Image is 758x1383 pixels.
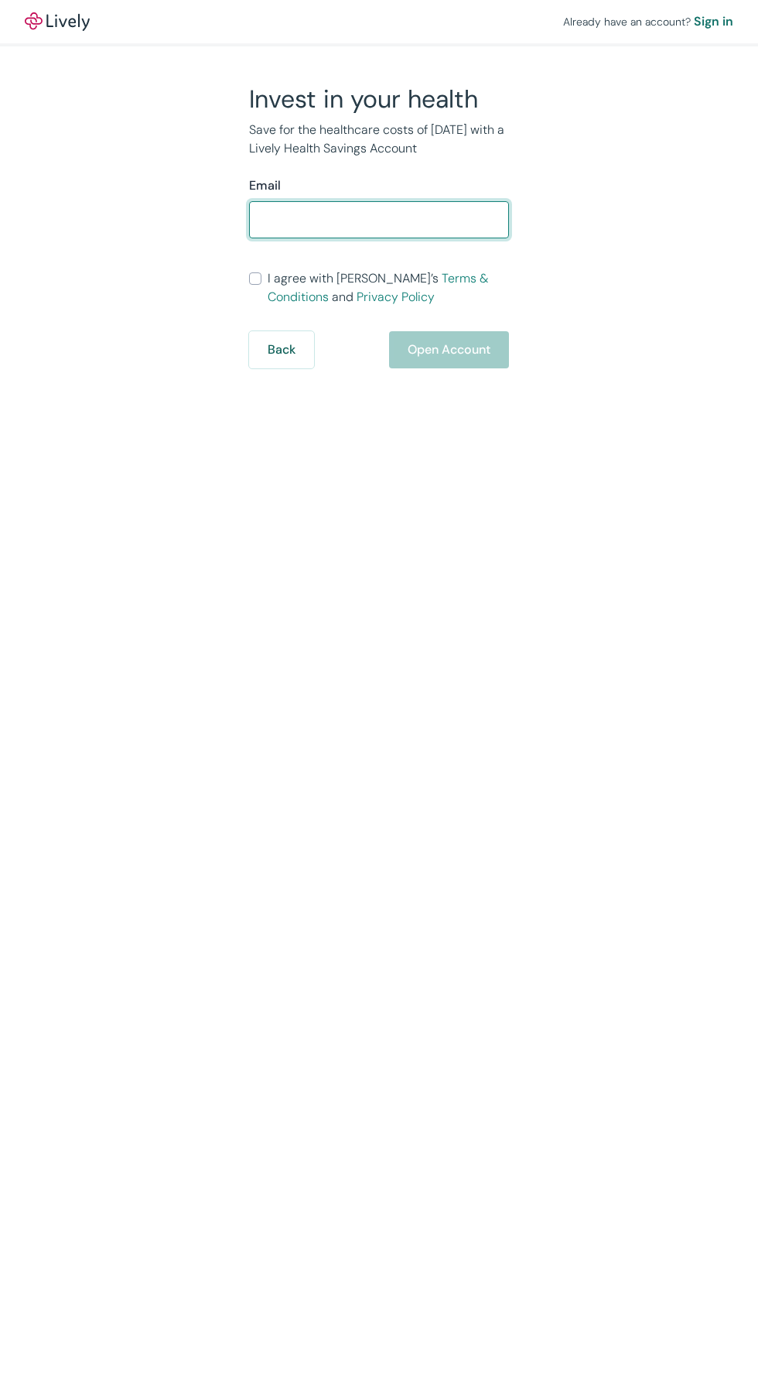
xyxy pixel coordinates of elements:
[25,12,90,31] a: LivelyLively
[563,12,733,31] div: Already have an account?
[249,121,509,158] p: Save for the healthcare costs of [DATE] with a Lively Health Savings Account
[249,331,314,368] button: Back
[25,12,90,31] img: Lively
[249,176,281,195] label: Email
[268,269,509,306] span: I agree with [PERSON_NAME]’s and
[694,12,733,31] a: Sign in
[249,84,509,115] h2: Invest in your health
[357,289,435,305] a: Privacy Policy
